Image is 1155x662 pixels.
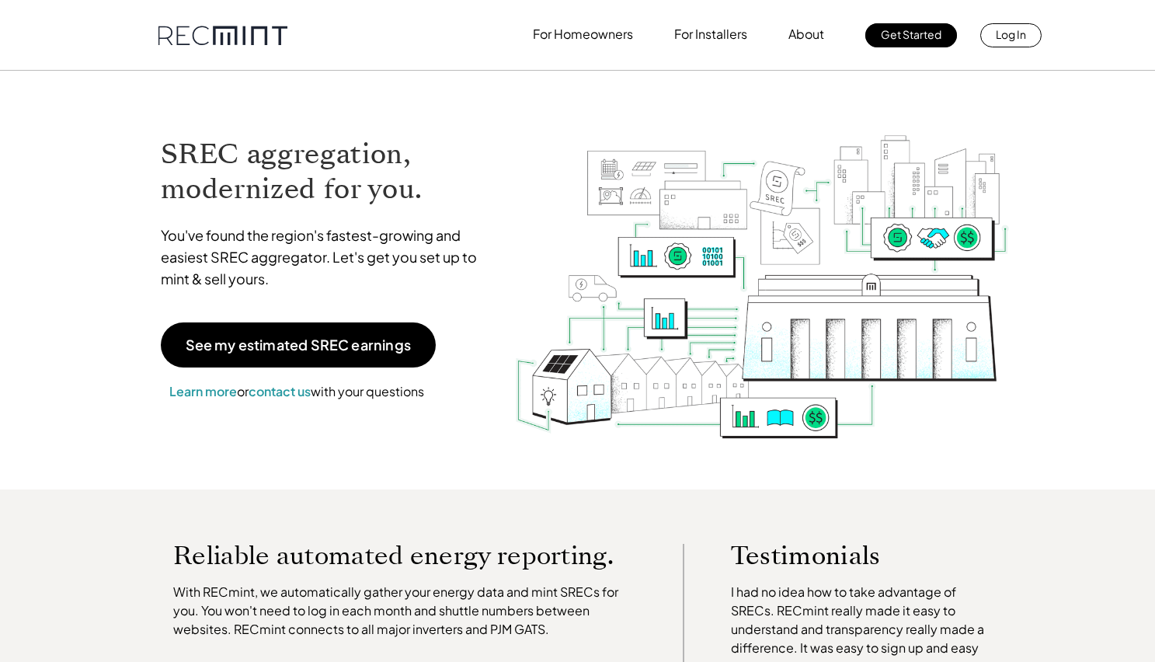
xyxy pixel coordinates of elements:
[788,23,824,45] p: About
[980,23,1042,47] a: Log In
[173,544,636,567] p: Reliable automated energy reporting.
[996,23,1026,45] p: Log In
[161,382,433,402] p: or with your questions
[731,544,962,567] p: Testimonials
[169,383,237,399] a: Learn more
[674,23,747,45] p: For Installers
[161,322,436,368] a: See my estimated SREC earnings
[514,94,1010,443] img: RECmint value cycle
[249,383,311,399] a: contact us
[881,23,941,45] p: Get Started
[533,23,633,45] p: For Homeowners
[173,583,636,639] p: With RECmint, we automatically gather your energy data and mint SRECs for you. You won't need to ...
[865,23,957,47] a: Get Started
[186,338,411,352] p: See my estimated SREC earnings
[161,225,492,290] p: You've found the region's fastest-growing and easiest SREC aggregator. Let's get you set up to mi...
[161,137,492,207] h1: SREC aggregation, modernized for you.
